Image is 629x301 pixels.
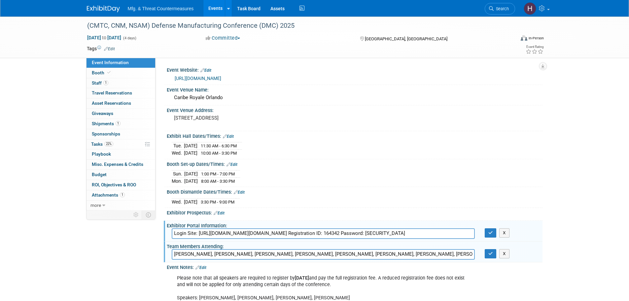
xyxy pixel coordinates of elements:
span: (4 days) [122,36,136,40]
a: Playbook [87,149,155,159]
div: Exhibit Hall Dates/Times: [167,131,542,140]
a: Staff1 [87,78,155,88]
span: to [101,35,107,40]
td: Personalize Event Tab Strip [130,210,142,219]
div: Booth Set-up Dates/Times: [167,159,542,168]
div: Event Venue Name: [167,85,542,93]
a: ROI, Objectives & ROO [87,180,155,190]
td: [DATE] [184,198,197,205]
a: Budget [87,170,155,180]
span: Budget [92,172,107,177]
i: Booth reservation complete [107,71,111,74]
span: 1:00 PM - 7:00 PM [201,171,235,176]
span: Search [494,6,509,11]
td: Mon. [172,177,184,184]
div: Event Venue Address: [167,105,542,114]
div: In-Person [528,36,544,41]
span: [GEOGRAPHIC_DATA], [GEOGRAPHIC_DATA] [365,36,447,41]
img: ExhibitDay [87,6,120,12]
div: Booth Dismantle Dates/Times: [167,187,542,196]
span: Mfg. & Threat Countermeasures [128,6,194,11]
div: Event Rating [526,45,543,49]
div: Event Website: [167,65,542,74]
img: Format-Inperson.png [521,35,527,41]
span: 22% [104,141,113,146]
span: Booth [92,70,112,75]
a: Edit [223,134,234,139]
a: Event Information [87,58,155,68]
div: Event Format [476,34,544,44]
span: Tasks [91,141,113,147]
td: [DATE] [184,177,198,184]
a: Edit [234,190,245,195]
span: Travel Reservations [92,90,132,95]
a: Edit [104,47,115,51]
td: Tue. [172,142,184,150]
a: Edit [200,68,211,73]
td: Tags [87,45,115,52]
span: 11:30 AM - 6:30 PM [201,143,237,148]
td: [DATE] [184,142,197,150]
span: 8:00 AM - 3:30 PM [201,179,235,184]
span: Playbook [92,151,111,157]
button: X [499,249,509,258]
a: Edit [214,211,225,215]
a: Asset Reservations [87,98,155,108]
span: Staff [92,80,108,86]
span: Misc. Expenses & Credits [92,162,143,167]
a: Giveaways [87,109,155,119]
div: Event Notes: [167,262,542,271]
span: Attachments [92,192,125,198]
a: Search [485,3,515,15]
span: [DATE] [DATE] [87,35,122,41]
span: more [90,203,101,208]
a: Shipments1 [87,119,155,129]
div: Exhibitor Portal Information: [167,221,542,229]
span: 10:00 AM - 3:30 PM [201,151,237,156]
span: Giveaways [92,111,113,116]
img: Hillary Hawkins [524,2,536,15]
td: Wed. [172,198,184,205]
div: Team Members Attending: [167,242,542,250]
span: Asset Reservations [92,100,131,106]
a: Attachments1 [87,190,155,200]
a: more [87,201,155,210]
a: Travel Reservations [87,88,155,98]
div: (CMTC, CNM, NSAM) Defense Manufacturing Conference (DMC) 2025 [85,20,505,32]
td: [DATE] [184,150,197,157]
pre: [STREET_ADDRESS] [174,115,316,121]
button: Committed [203,35,243,42]
td: Toggle Event Tabs [142,210,155,219]
span: Sponsorships [92,131,120,136]
a: Sponsorships [87,129,155,139]
div: Exhibitor Prospectus: [167,208,542,216]
b: [DATE] [295,275,309,281]
a: Edit [227,162,237,167]
button: X [499,228,509,238]
a: Tasks22% [87,139,155,149]
a: Booth [87,68,155,78]
a: Misc. Expenses & Credits [87,160,155,169]
a: [URL][DOMAIN_NAME] [175,76,221,81]
span: 1 [120,192,125,197]
td: [DATE] [184,170,198,178]
span: 1 [116,121,121,126]
span: 3:30 PM - 9:00 PM [201,200,234,205]
td: Sun. [172,170,184,178]
span: Shipments [92,121,121,126]
a: Edit [195,265,206,270]
span: 1 [103,80,108,85]
span: ROI, Objectives & ROO [92,182,136,187]
span: Event Information [92,60,129,65]
td: Wed. [172,150,184,157]
div: Caribe Royale Orlando [172,93,538,103]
